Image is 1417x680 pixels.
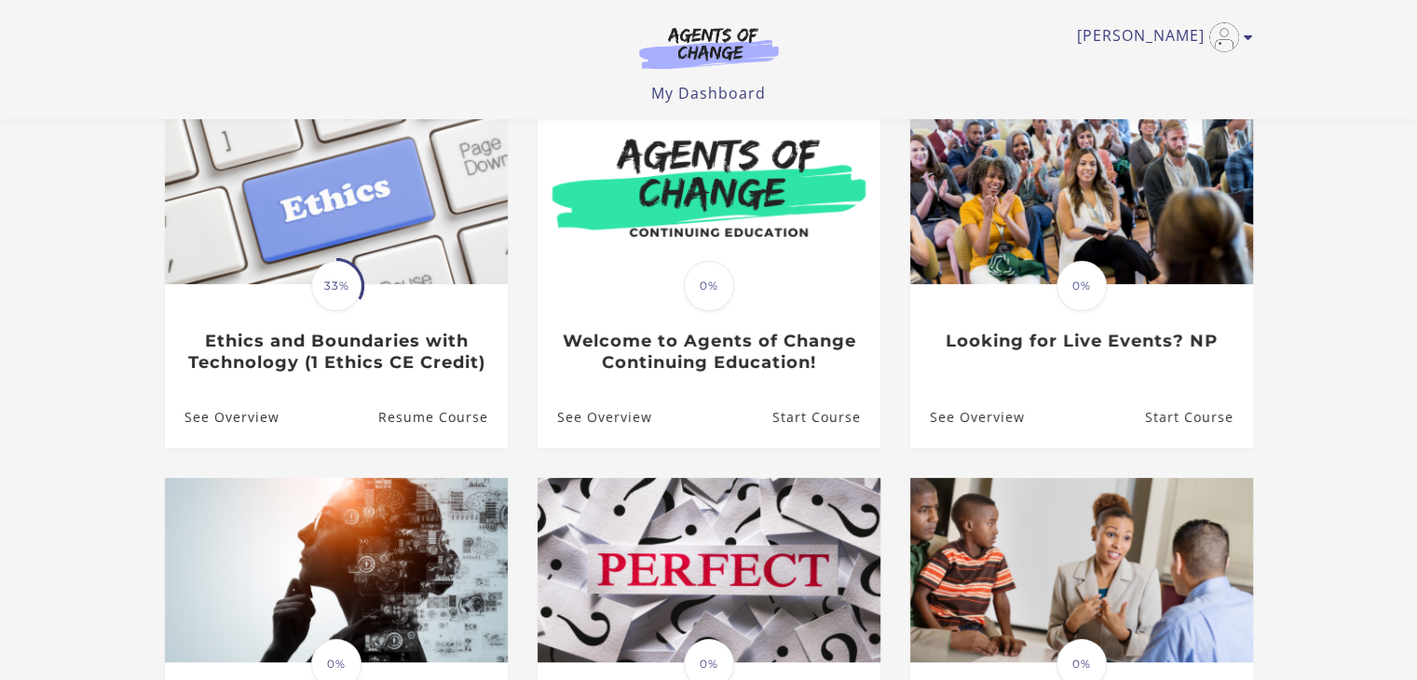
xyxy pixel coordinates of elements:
[1077,22,1244,52] a: Toggle menu
[557,331,860,373] h3: Welcome to Agents of Change Continuing Education!
[1144,388,1252,448] a: Looking for Live Events? NP: Resume Course
[377,388,507,448] a: Ethics and Boundaries with Technology (1 Ethics CE Credit): Resume Course
[771,388,879,448] a: Welcome to Agents of Change Continuing Education!: Resume Course
[538,388,652,448] a: Welcome to Agents of Change Continuing Education!: See Overview
[910,388,1025,448] a: Looking for Live Events? NP: See Overview
[930,331,1233,352] h3: Looking for Live Events? NP
[311,261,361,311] span: 33%
[620,26,798,69] img: Agents of Change Logo
[684,261,734,311] span: 0%
[165,388,279,448] a: Ethics and Boundaries with Technology (1 Ethics CE Credit): See Overview
[651,83,766,103] a: My Dashboard
[1056,261,1107,311] span: 0%
[184,331,487,373] h3: Ethics and Boundaries with Technology (1 Ethics CE Credit)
